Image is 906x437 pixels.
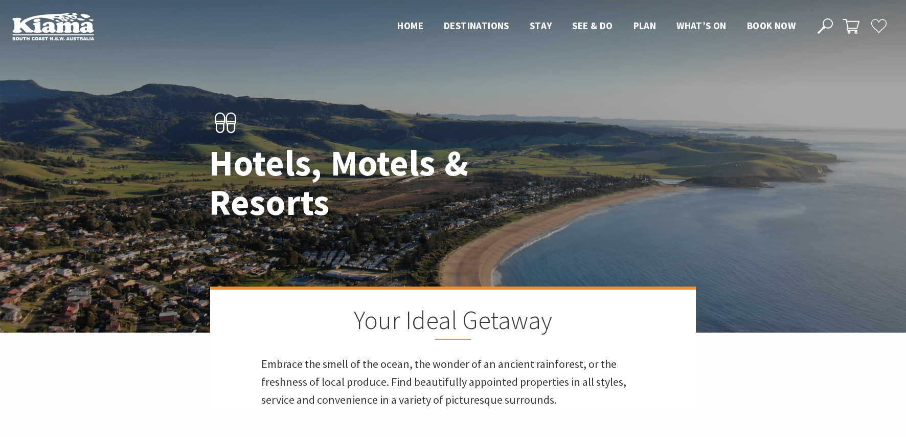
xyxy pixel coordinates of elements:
[397,19,423,32] span: Home
[12,12,94,40] img: Kiama Logo
[530,19,552,32] span: Stay
[572,19,613,32] span: See & Do
[209,143,498,222] h1: Hotels, Motels & Resorts
[387,18,806,35] nav: Main Menu
[444,19,509,32] span: Destinations
[261,305,645,340] h2: Your Ideal Getaway
[676,19,727,32] span: What’s On
[261,355,645,409] p: Embrace the smell of the ocean, the wonder of an ancient rainforest, or the freshness of local pr...
[747,19,796,32] span: Book now
[633,19,656,32] span: Plan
